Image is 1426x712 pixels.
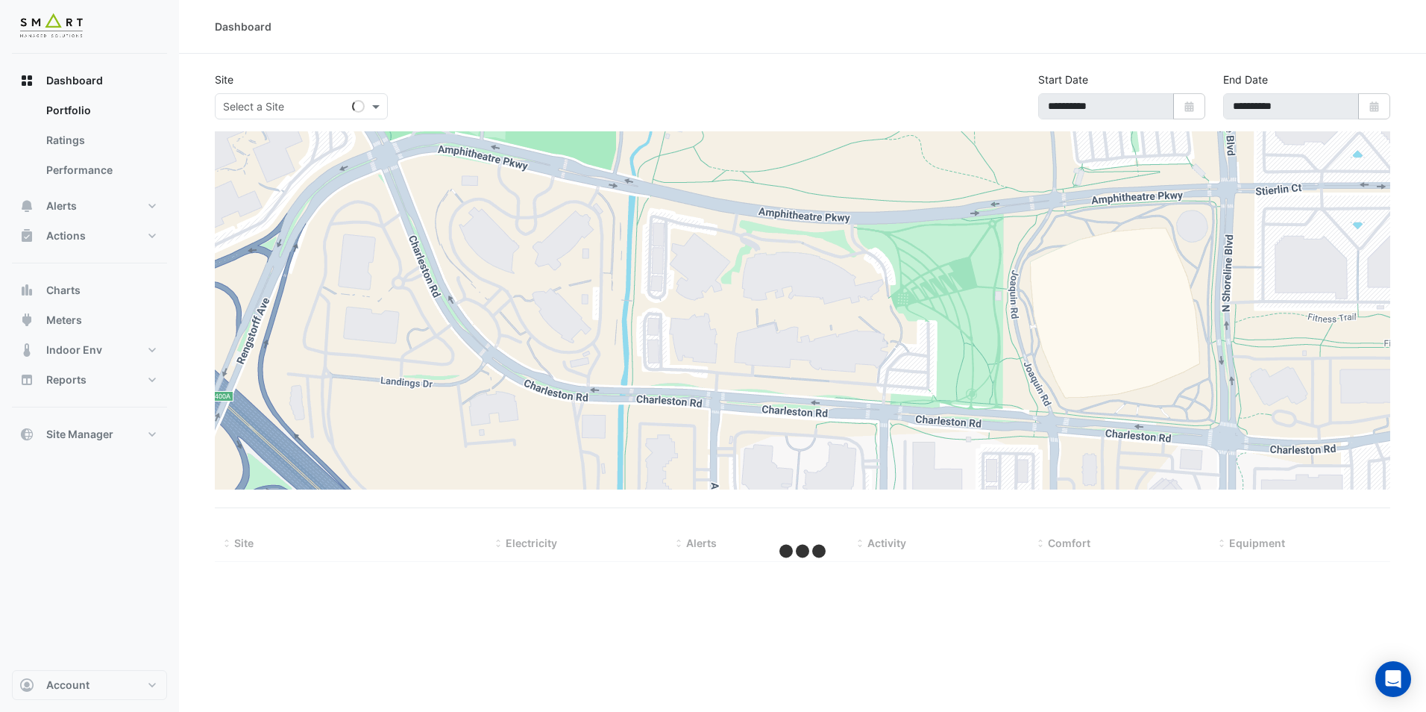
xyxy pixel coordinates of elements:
[19,73,34,88] app-icon: Dashboard
[46,73,103,88] span: Dashboard
[234,537,254,549] span: Site
[12,305,167,335] button: Meters
[46,427,113,442] span: Site Manager
[46,199,77,213] span: Alerts
[18,12,85,42] img: Company Logo
[19,343,34,357] app-icon: Indoor Env
[1048,537,1090,549] span: Comfort
[12,275,167,305] button: Charts
[46,313,82,328] span: Meters
[19,313,34,328] app-icon: Meters
[215,72,233,87] label: Site
[19,427,34,442] app-icon: Site Manager
[19,372,34,387] app-icon: Reports
[12,365,167,395] button: Reports
[46,228,86,243] span: Actions
[867,537,906,549] span: Activity
[12,66,167,96] button: Dashboard
[1229,537,1285,549] span: Equipment
[34,125,167,155] a: Ratings
[34,96,167,125] a: Portfolio
[46,372,87,387] span: Reports
[46,283,81,298] span: Charts
[12,96,167,191] div: Dashboard
[12,335,167,365] button: Indoor Env
[19,199,34,213] app-icon: Alerts
[46,678,89,693] span: Account
[215,19,271,34] div: Dashboard
[12,670,167,700] button: Account
[12,419,167,449] button: Site Manager
[1038,72,1088,87] label: Start Date
[686,537,717,549] span: Alerts
[19,228,34,243] app-icon: Actions
[1223,72,1268,87] label: End Date
[12,221,167,251] button: Actions
[19,283,34,298] app-icon: Charts
[34,155,167,185] a: Performance
[46,343,102,357] span: Indoor Env
[12,191,167,221] button: Alerts
[1375,661,1411,697] div: Open Intercom Messenger
[506,537,557,549] span: Electricity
